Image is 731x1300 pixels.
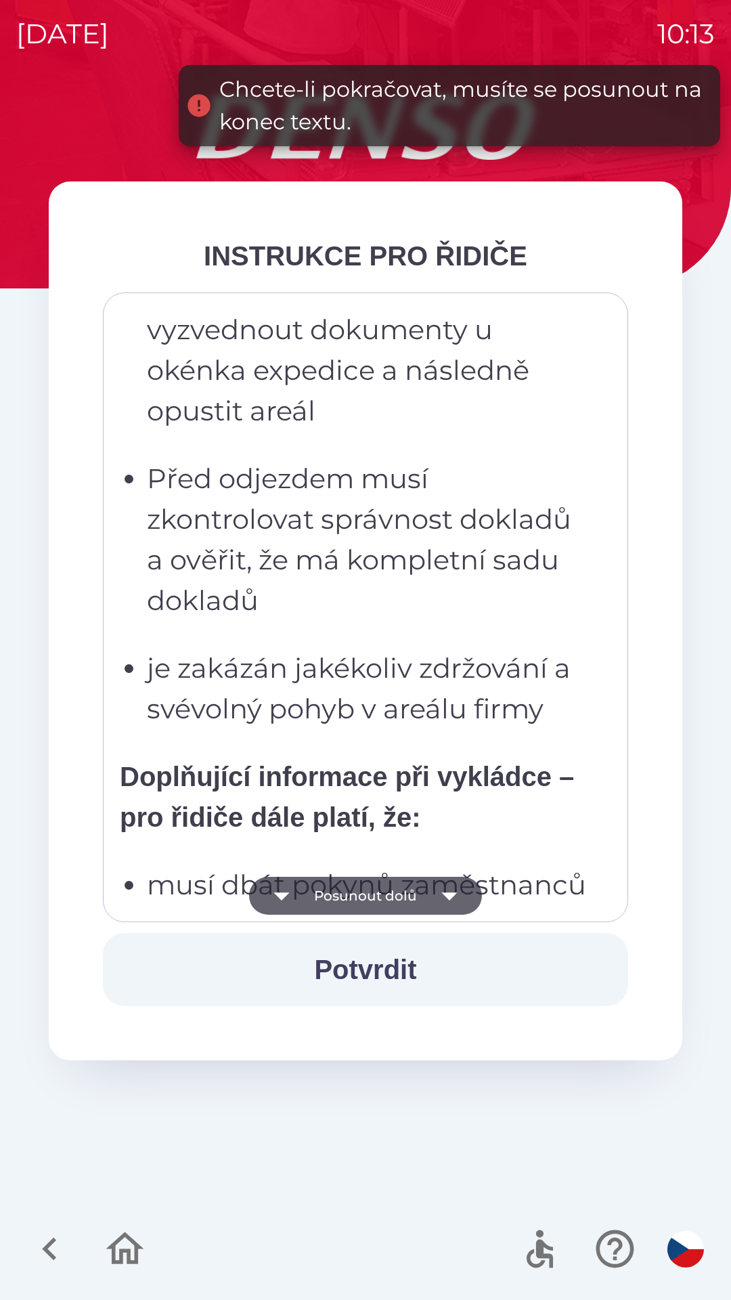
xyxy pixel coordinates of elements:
[120,762,574,832] strong: Doplňující informace při vykládce – pro řidiče dále platí, že:
[16,14,109,54] p: [DATE]
[147,865,592,946] p: musí dbát pokynů zaměstnanců skladu
[657,14,715,54] p: 10:13
[147,228,592,431] p: po odbavení uvolnit manipulační prostor a vyzvednout dokumenty u okénka expedice a následně opust...
[103,236,628,276] div: INSTRUKCE PRO ŘIDIČE
[147,648,592,729] p: je zakázán jakékoliv zdržování a svévolný pohyb v areálu firmy
[219,73,707,138] div: Chcete-li pokračovat, musíte se posunout na konec textu.
[147,458,592,621] p: Před odjezdem musí zkontrolovat správnost dokladů a ověřit, že má kompletní sadu dokladů
[49,95,682,160] img: Logo
[667,1231,704,1267] img: cs flag
[249,877,482,915] button: Posunout dolů
[103,933,628,1006] button: Potvrdit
